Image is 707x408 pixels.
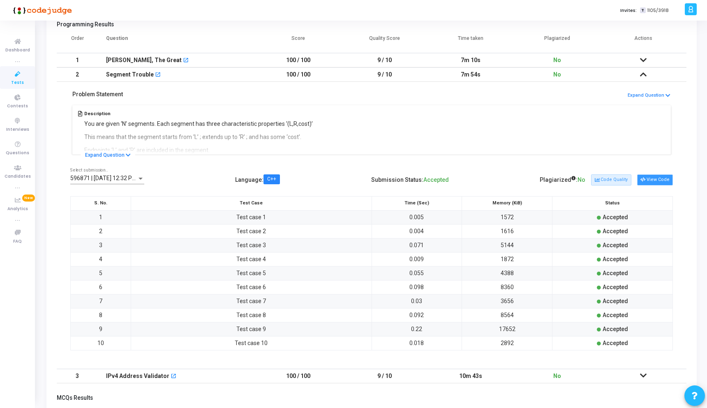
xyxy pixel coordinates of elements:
td: 3656 [462,294,552,308]
span: Accepted [603,242,628,248]
th: Actions [600,30,686,53]
th: Score [255,30,342,53]
th: S. No. [71,196,131,210]
td: 10m 43s [428,369,514,383]
td: 10 [71,336,131,350]
td: 1 [57,53,98,67]
td: 9 / 10 [342,53,428,67]
td: 0.018 [372,336,462,350]
td: 2 [71,224,131,238]
td: 0.009 [372,252,462,266]
span: Accepted [603,284,628,290]
td: 1572 [462,210,552,224]
th: Memory (KiB) [462,196,552,210]
td: 0.22 [372,322,462,336]
th: Plagiarized [514,30,600,53]
h5: Description [84,111,455,116]
span: Accepted [603,228,628,234]
span: Analytics [7,206,28,213]
button: Expand Question [81,151,135,159]
td: 4 [71,252,131,266]
th: Order [57,30,98,53]
th: Question [98,30,255,53]
td: Test case 9 [131,322,372,336]
td: Test case 7 [131,294,372,308]
td: 0.005 [372,210,462,224]
td: 0.092 [372,308,462,322]
span: 596871 | [DATE] 12:32 PM IST (Best) P [70,175,169,181]
td: 7m 10s [428,53,514,67]
th: Status [552,196,673,210]
span: Tests [11,79,24,86]
button: Code Quality [591,174,631,185]
td: 17652 [462,322,552,336]
td: Test case 2 [131,224,372,238]
td: 9 [71,322,131,336]
td: 1872 [462,252,552,266]
td: 100 / 100 [255,67,342,82]
button: View Code [637,174,673,185]
span: 1105/3918 [647,7,669,14]
td: 2892 [462,336,552,350]
td: 4388 [462,266,552,280]
mat-icon: open_in_new [155,72,161,78]
span: Accepted [603,270,628,276]
span: No [578,176,585,183]
h5: MCQs Results [57,394,686,401]
span: FAQ [13,238,22,245]
button: Expand Question [627,92,671,100]
span: Accepted [603,298,628,304]
td: 8564 [462,308,552,322]
span: Contests [7,103,28,110]
td: 7m 54s [428,67,514,82]
label: Invites: [620,7,637,14]
img: logo [10,2,72,19]
div: Language : [235,173,280,187]
div: Plagiarized : [540,173,585,187]
div: Submission Status: [371,173,449,187]
td: 1 [71,210,131,224]
td: 100 / 100 [255,53,342,67]
th: Test Case [131,196,372,210]
td: Test case 1 [131,210,372,224]
td: 3 [57,369,98,383]
span: New [22,195,35,202]
td: 0.03 [372,294,462,308]
th: Time (Sec) [372,196,462,210]
span: No [553,57,561,63]
span: Questions [6,150,29,157]
td: 9 / 10 [342,369,428,383]
div: [PERSON_NAME], The Great [106,53,182,67]
td: 8 [71,308,131,322]
td: 8360 [462,280,552,294]
td: 0.098 [372,280,462,294]
span: No [553,373,561,379]
div: C++ [267,177,276,182]
p: You are given ‘N’ segments. Each segment has three characteristic properties ‘(L,R,cost)’ [84,120,455,128]
span: Accepted [423,176,449,183]
td: Test case 6 [131,280,372,294]
td: 0.055 [372,266,462,280]
div: Segment Trouble [106,68,154,81]
mat-icon: open_in_new [183,58,189,64]
div: IPv4 Address Validator [106,369,169,383]
td: 6 [71,280,131,294]
span: Accepted [603,326,628,332]
td: Test case 4 [131,252,372,266]
th: Time taken [428,30,514,53]
h5: Problem Statement [72,91,123,98]
td: Test case 5 [131,266,372,280]
span: Accepted [603,256,628,262]
mat-icon: open_in_new [171,374,176,380]
td: 5144 [462,238,552,252]
td: 1616 [462,224,552,238]
th: Quality Score [342,30,428,53]
td: 7 [71,294,131,308]
td: 2 [57,67,98,82]
span: Accepted [603,312,628,318]
span: Accepted [603,340,628,346]
h5: Programming Results [57,21,686,28]
td: Test case 10 [131,336,372,350]
span: Dashboard [5,47,30,54]
span: Candidates [5,173,31,180]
